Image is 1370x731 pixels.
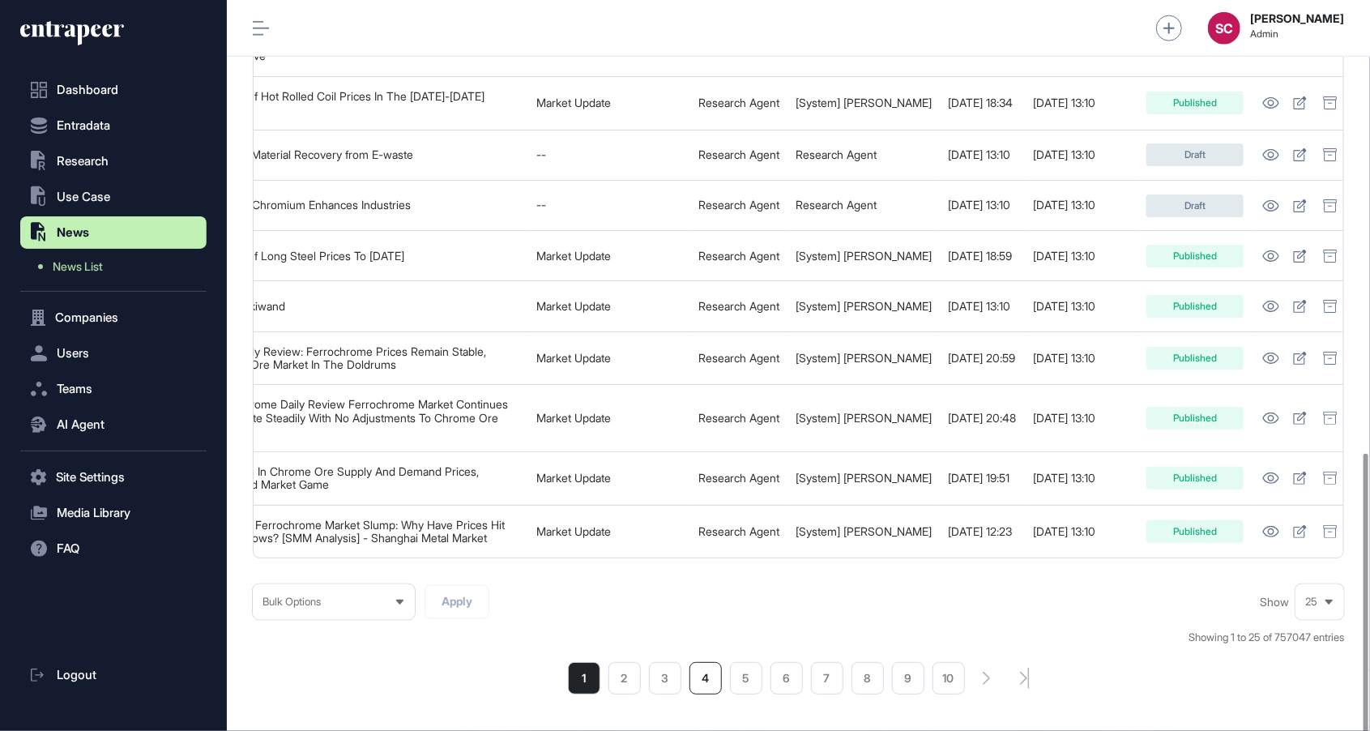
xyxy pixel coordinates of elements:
[206,148,413,161] div: Valuable Material Recovery from E-waste
[1189,630,1344,646] div: Showing 1 to 25 of 757047 entries
[770,662,803,695] a: 6
[206,465,520,492] div: Mismatch In Chrome Ore Supply And Demand Prices, Intensified Market Game
[206,345,520,372] div: SMM Daily Review: Ferrochrome Prices Remain Stable, Chrome Ore Market In The Doldrums
[57,83,118,96] span: Dashboard
[1146,245,1244,267] div: Published
[1208,12,1240,45] button: SC
[20,216,207,249] button: News
[568,662,600,695] a: 1
[55,311,118,324] span: Companies
[1250,12,1344,25] strong: [PERSON_NAME]
[536,525,682,538] div: Market Update
[57,383,92,395] span: Teams
[20,461,207,494] button: Site Settings
[57,190,110,203] span: Use Case
[796,96,932,109] a: [System] [PERSON_NAME]
[536,352,682,365] div: Market Update
[536,472,682,485] div: Market Update
[698,524,779,538] a: Research Agent
[948,352,1017,365] div: [DATE] 20:59
[608,662,641,695] a: 2
[1033,525,1130,538] div: [DATE] 13:10
[1033,412,1130,425] div: [DATE] 13:10
[1033,352,1130,365] div: [DATE] 13:10
[20,301,207,334] button: Companies
[811,662,843,695] a: 7
[20,109,207,142] button: Entradata
[206,250,404,263] div: Update Of Long Steel Prices To [DATE]
[1033,250,1130,263] div: [DATE] 13:10
[1146,407,1244,430] div: Published
[851,662,884,695] a: 8
[20,145,207,177] button: Research
[536,199,682,212] div: --
[796,147,877,161] a: Research Agent
[57,507,130,519] span: Media Library
[698,96,779,109] a: Research Agent
[948,525,1017,538] div: [DATE] 12:23
[1146,467,1244,489] div: Published
[948,250,1017,263] div: [DATE] 18:59
[20,74,207,106] a: Dashboard
[1033,148,1130,161] div: [DATE] 13:10
[698,471,779,485] a: Research Agent
[1033,300,1130,313] div: [DATE] 13:10
[57,155,109,168] span: Research
[536,300,682,313] div: Market Update
[796,524,932,538] a: [System] [PERSON_NAME]
[20,408,207,441] button: AI Agent
[20,532,207,565] button: FAQ
[698,411,779,425] a: Research Agent
[57,226,89,239] span: News
[1305,596,1317,609] span: 25
[1146,92,1244,114] div: Published
[20,659,207,691] a: Logout
[983,672,991,685] a: search-pagination-next-button
[536,250,682,263] div: Market Update
[698,351,779,365] a: Research Agent
[57,347,89,360] span: Users
[892,662,924,695] a: 9
[262,596,321,609] span: Bulk Options
[796,351,932,365] a: [System] [PERSON_NAME]
[796,249,932,263] a: [System] [PERSON_NAME]
[206,519,520,545] div: Year-End Ferrochrome Market Slump: Why Have Prices Hit Record Lows? [SMM Analysis] - Shanghai Met...
[796,299,932,313] a: [System] [PERSON_NAME]
[1146,143,1244,166] div: Draft
[1146,195,1244,217] div: Draft
[1146,295,1244,318] div: Published
[948,199,1017,212] div: [DATE] 13:10
[730,662,762,695] a: 5
[56,471,125,484] span: Site Settings
[796,198,877,212] a: Research Agent
[536,412,682,425] div: Market Update
[1033,472,1130,485] div: [DATE] 13:10
[20,181,207,213] button: Use Case
[536,148,682,161] div: --
[689,662,722,695] a: 4
[206,398,520,438] div: SMM Chrome Daily Review Ferrochrome Market Continues To Operate Steadily With No Adjustments To C...
[1020,668,1030,689] a: search-pagination-last-page-button
[933,662,965,695] a: 10
[649,662,681,695] a: 3
[948,472,1017,485] div: [DATE] 19:51
[20,497,207,529] button: Media Library
[57,669,96,682] span: Logout
[206,90,520,117] div: Drivers Of Hot Rolled Coil Prices In The [DATE]-[DATE] Biennium
[20,337,207,370] button: Users
[698,249,779,263] a: Research Agent
[796,411,932,425] a: [System] [PERSON_NAME]
[1250,28,1344,40] span: Admin
[796,471,932,485] a: [System] [PERSON_NAME]
[1146,347,1244,370] div: Published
